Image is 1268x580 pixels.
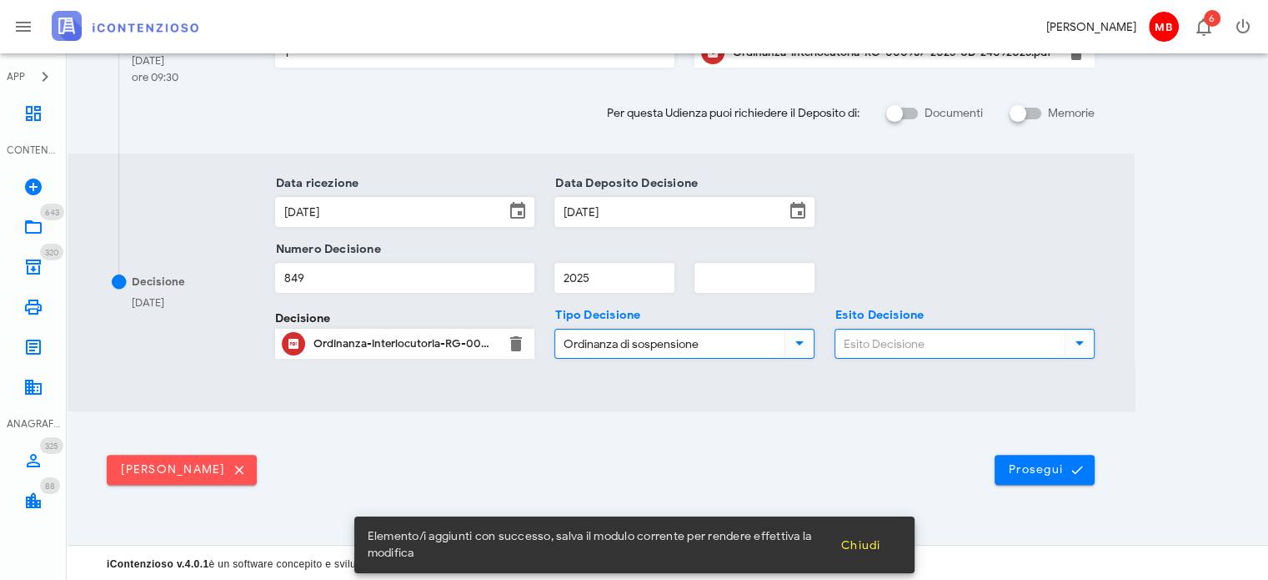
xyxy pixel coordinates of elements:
[45,207,59,218] span: 643
[40,204,64,220] span: Distintivo
[107,558,208,570] strong: iContenzioso v.4.0.1
[1183,7,1223,47] button: Distintivo
[555,330,781,358] input: Tipo Decisione
[1048,105,1095,122] label: Memorie
[607,104,860,122] span: Per questa Udienza puoi richiedere il Deposito di:
[45,247,58,258] span: 320
[271,241,381,258] label: Numero Decisione
[282,332,305,356] button: Clicca per aprire un'anteprima del file o scaricarlo
[550,307,640,324] label: Tipo Decisione
[40,244,63,260] span: Distintivo
[835,330,1061,358] input: Esito Decisione
[368,528,827,562] span: Elemento/i aggiunti con successo, salva il modulo corrente per rendere effettiva la modifica
[45,441,58,451] span: 325
[7,143,60,158] div: CONTENZIOSO
[107,455,257,485] button: [PERSON_NAME]
[995,455,1095,485] button: Prosegui
[45,481,55,492] span: 88
[506,334,526,354] button: Elimina
[40,437,63,454] span: Distintivo
[1008,462,1081,477] span: Prosegui
[132,69,178,86] div: ore 09:30
[925,105,983,122] label: Documenti
[271,175,359,192] label: Data ricezione
[1204,10,1220,27] span: Distintivo
[1143,7,1183,47] button: MB
[550,175,698,192] label: Data Deposito Decisione
[132,295,164,310] span: [DATE]
[1046,18,1136,36] div: [PERSON_NAME]
[313,330,497,357] div: Clicca per aprire un'anteprima del file o scaricarlo
[840,538,881,552] span: Chiudi
[313,337,497,351] div: Ordinanza-interlocutoria-RG-000937-2025-UD-24092025.pdf
[827,530,895,560] button: Chiudi
[7,416,60,431] div: ANAGRAFICA
[275,310,330,327] label: Decisione
[132,53,178,69] div: [DATE]
[1149,12,1179,42] span: MB
[120,462,243,477] span: [PERSON_NAME]
[830,307,924,324] label: Esito Decisione
[52,11,198,41] img: logo-text-2x.png
[132,274,185,290] div: Decisione
[40,477,60,494] span: Distintivo
[276,264,534,292] input: Numero Decisione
